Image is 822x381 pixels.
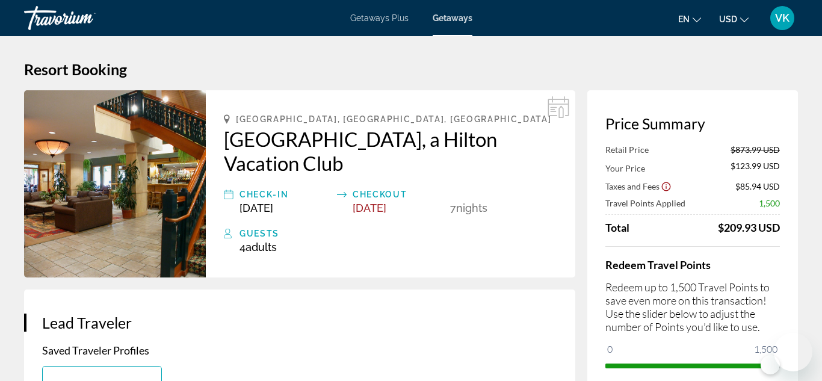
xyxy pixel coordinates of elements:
span: [DATE] [353,202,386,214]
h4: Redeem Travel Points [605,258,780,271]
span: 1,500 [759,198,780,208]
h3: Price Summary [605,114,780,132]
span: USD [719,14,737,24]
span: en [678,14,690,24]
span: 0 [605,342,614,356]
img: Lake Tahoe Resort, a Hilton Vacation Club [24,90,206,277]
div: Checkout [353,187,444,202]
div: Guests [239,226,557,241]
span: $873.99 USD [731,144,780,155]
span: Nights [456,202,487,214]
span: 4 [239,241,277,253]
a: Getaways Plus [350,13,409,23]
h1: Resort Booking [24,60,798,78]
h3: Lead Traveler [42,314,557,332]
a: [GEOGRAPHIC_DATA], a Hilton Vacation Club [224,127,557,175]
span: [DATE] [239,202,273,214]
iframe: Button to launch messaging window [774,333,812,371]
span: $123.99 USD [731,161,780,174]
span: 1,500 [752,342,779,356]
span: Retail Price [605,144,649,155]
div: $209.93 USD [718,221,780,234]
span: Total [605,221,629,234]
ngx-slider: ngx-slider [605,364,780,366]
button: Change currency [719,10,749,28]
a: Travorium [24,2,144,34]
span: Taxes and Fees [605,181,660,191]
span: $85.94 USD [735,181,780,191]
span: [GEOGRAPHIC_DATA], [GEOGRAPHIC_DATA], [GEOGRAPHIC_DATA] [236,114,551,124]
button: Change language [678,10,701,28]
span: VK [775,12,790,24]
button: Show Taxes and Fees breakdown [605,180,672,192]
button: User Menu [767,5,798,31]
span: Adults [246,241,277,253]
span: Your Price [605,163,645,173]
p: Redeem up to 1,500 Travel Points to save even more on this transaction! Use the slider below to a... [605,280,780,333]
button: Show Taxes and Fees disclaimer [661,181,672,191]
p: Saved Traveler Profiles [42,344,557,357]
a: Getaways [433,13,472,23]
span: Travel Points Applied [605,198,685,208]
span: ngx-slider [761,355,780,374]
div: Check-In [239,187,331,202]
span: 7 [450,202,456,214]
